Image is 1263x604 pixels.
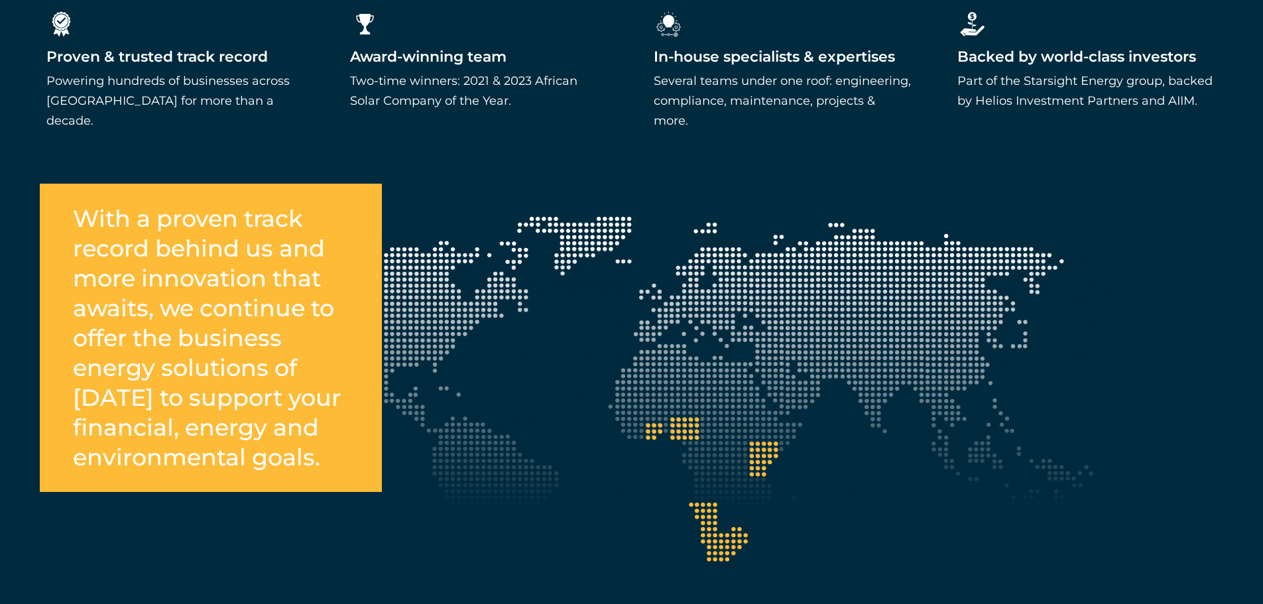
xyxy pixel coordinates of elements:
span: In-house specialists & expertises [654,48,895,67]
p: Several teams under one roof: engineering, compliance, maintenance, projects & more. [654,71,913,131]
span: Award-winning team [350,48,507,67]
p: Two-time winners: 2021 & 2023 African Solar Company of the Year. [350,71,609,111]
span: Backed by world-class investors [957,48,1196,67]
h2: With a proven track record behind us and more innovation that awaits, we continue to offer the bu... [73,204,341,472]
span: Proven & trusted track record [46,48,268,67]
p: Part of the Starsight Energy group, backed by Helios Investment Partners and AIIM. [957,71,1217,111]
p: Powering hundreds of businesses across [GEOGRAPHIC_DATA] for more than a decade. [46,71,306,131]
